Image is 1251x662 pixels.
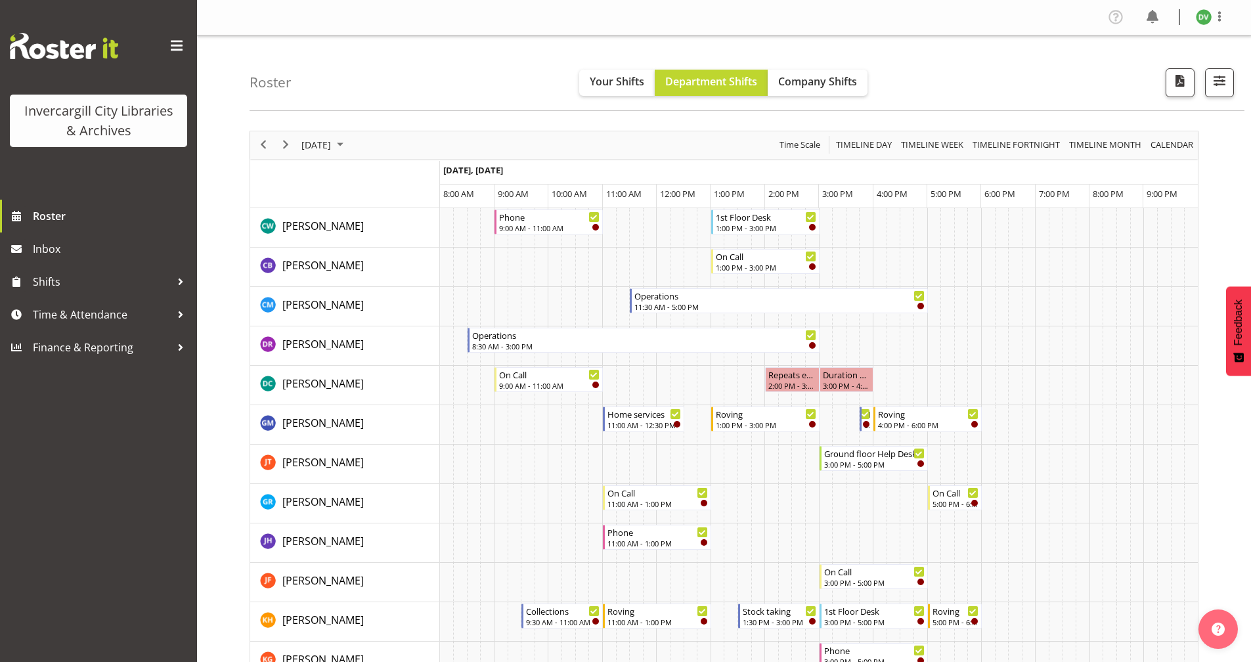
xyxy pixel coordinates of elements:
[1205,68,1234,97] button: Filter Shifts
[824,447,925,460] div: Ground floor Help Desk
[607,420,681,430] div: 11:00 AM - 12:30 PM
[603,604,711,629] div: Kaela Harley"s event - Roving Begin From Thursday, October 9, 2025 at 11:00:00 AM GMT+13:00 Ends ...
[521,604,603,629] div: Kaela Harley"s event - Collections Begin From Thursday, October 9, 2025 at 9:30:00 AM GMT+13:00 E...
[282,336,364,352] a: [PERSON_NAME]
[824,604,925,617] div: 1st Floor Desk
[607,617,708,627] div: 11:00 AM - 1:00 PM
[931,188,961,200] span: 5:00 PM
[984,188,1015,200] span: 6:00 PM
[282,533,364,549] a: [PERSON_NAME]
[250,445,440,484] td: Glen Tomlinson resource
[716,262,816,273] div: 1:00 PM - 3:00 PM
[971,137,1063,153] button: Fortnight
[928,485,982,510] div: Grace Roscoe-Squires"s event - On Call Begin From Thursday, October 9, 2025 at 5:00:00 PM GMT+13:...
[250,287,440,326] td: Cindy Mulrooney resource
[1039,188,1070,200] span: 7:00 PM
[494,367,603,392] div: Donald Cunningham"s event - On Call Begin From Thursday, October 9, 2025 at 9:00:00 AM GMT+13:00 ...
[1233,299,1244,345] span: Feedback
[878,420,978,430] div: 4:00 PM - 6:00 PM
[579,70,655,96] button: Your Shifts
[494,210,603,234] div: Catherine Wilson"s event - Phone Begin From Thursday, October 9, 2025 at 9:00:00 AM GMT+13:00 End...
[282,573,364,588] a: [PERSON_NAME]
[933,486,978,499] div: On Call
[499,223,600,233] div: 9:00 AM - 11:00 AM
[634,301,924,312] div: 11:30 AM - 5:00 PM
[820,446,928,471] div: Glen Tomlinson"s event - Ground floor Help Desk Begin From Thursday, October 9, 2025 at 3:00:00 P...
[824,644,925,657] div: Phone
[630,288,927,313] div: Cindy Mulrooney"s event - Operations Begin From Thursday, October 9, 2025 at 11:30:00 AM GMT+13:0...
[282,415,364,431] a: [PERSON_NAME]
[864,420,870,430] div: 3:45 PM - 4:00 PM
[711,249,820,274] div: Chris Broad"s event - On Call Begin From Thursday, October 9, 2025 at 1:00:00 PM GMT+13:00 Ends A...
[660,188,695,200] span: 12:00 PM
[1166,68,1195,97] button: Download a PDF of the roster for the current day
[820,367,873,392] div: Donald Cunningham"s event - Duration 1 hours - Donald Cunningham Begin From Thursday, October 9, ...
[711,407,820,431] div: Gabriel McKay Smith"s event - Roving Begin From Thursday, October 9, 2025 at 1:00:00 PM GMT+13:00...
[255,137,273,153] button: Previous
[472,328,816,342] div: Operations
[665,74,757,89] span: Department Shifts
[768,70,867,96] button: Company Shifts
[716,407,816,420] div: Roving
[282,613,364,627] span: [PERSON_NAME]
[468,328,820,353] div: Debra Robinson"s event - Operations Begin From Thursday, October 9, 2025 at 8:30:00 AM GMT+13:00 ...
[743,617,816,627] div: 1:30 PM - 3:00 PM
[834,137,894,153] button: Timeline Day
[250,602,440,642] td: Kaela Harley resource
[860,407,873,431] div: Gabriel McKay Smith"s event - New book tagging Begin From Thursday, October 9, 2025 at 3:45:00 PM...
[933,617,978,627] div: 5:00 PM - 6:00 PM
[711,210,820,234] div: Catherine Wilson"s event - 1st Floor Desk Begin From Thursday, October 9, 2025 at 1:00:00 PM GMT+...
[526,617,600,627] div: 9:30 AM - 11:00 AM
[10,33,118,59] img: Rosterit website logo
[299,137,349,153] button: October 2025
[33,338,171,357] span: Finance & Reporting
[282,257,364,273] a: [PERSON_NAME]
[443,164,503,176] span: [DATE], [DATE]
[1149,137,1195,153] span: calendar
[274,131,297,159] div: next period
[822,188,853,200] span: 3:00 PM
[250,208,440,248] td: Catherine Wilson resource
[899,137,966,153] button: Timeline Week
[252,131,274,159] div: previous period
[1196,9,1212,25] img: desk-view11665.jpg
[250,523,440,563] td: Jill Harpur resource
[282,455,364,470] span: [PERSON_NAME]
[282,494,364,510] a: [PERSON_NAME]
[250,326,440,366] td: Debra Robinson resource
[716,210,816,223] div: 1st Floor Desk
[282,258,364,273] span: [PERSON_NAME]
[823,368,870,381] div: Duration 1 hours - [PERSON_NAME]
[778,137,823,153] button: Time Scale
[1068,137,1143,153] span: Timeline Month
[606,188,642,200] span: 11:00 AM
[499,380,600,391] div: 9:00 AM - 11:00 AM
[738,604,820,629] div: Kaela Harley"s event - Stock taking Begin From Thursday, October 9, 2025 at 1:30:00 PM GMT+13:00 ...
[526,604,600,617] div: Collections
[1067,137,1144,153] button: Timeline Month
[933,498,978,509] div: 5:00 PM - 6:00 PM
[498,188,529,200] span: 9:00 AM
[716,223,816,233] div: 1:00 PM - 3:00 PM
[820,564,928,589] div: Joanne Forbes"s event - On Call Begin From Thursday, October 9, 2025 at 3:00:00 PM GMT+13:00 Ends...
[971,137,1061,153] span: Timeline Fortnight
[864,407,870,420] div: New book tagging
[33,272,171,292] span: Shifts
[607,604,708,617] div: Roving
[877,188,908,200] span: 4:00 PM
[824,577,925,588] div: 3:00 PM - 5:00 PM
[778,137,822,153] span: Time Scale
[250,366,440,405] td: Donald Cunningham resource
[590,74,644,89] span: Your Shifts
[250,248,440,287] td: Chris Broad resource
[716,420,816,430] div: 1:00 PM - 3:00 PM
[282,298,364,312] span: [PERSON_NAME]
[824,459,925,470] div: 3:00 PM - 5:00 PM
[282,612,364,628] a: [PERSON_NAME]
[250,563,440,602] td: Joanne Forbes resource
[607,538,708,548] div: 11:00 AM - 1:00 PM
[743,604,816,617] div: Stock taking
[716,250,816,263] div: On Call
